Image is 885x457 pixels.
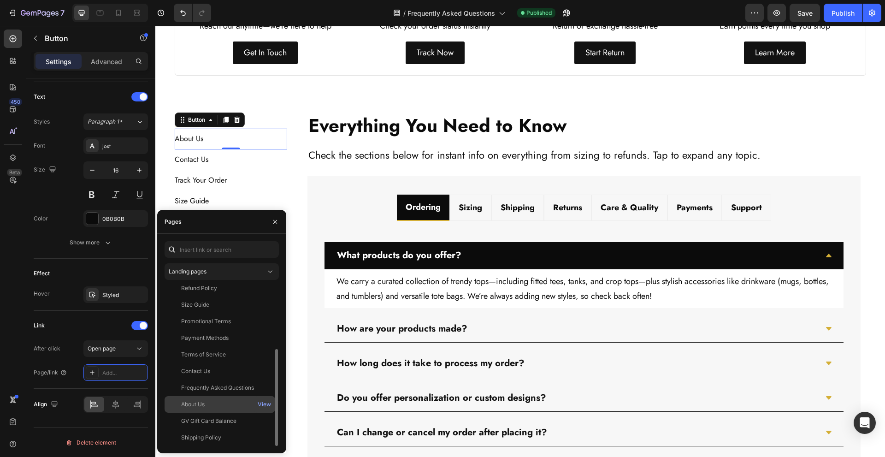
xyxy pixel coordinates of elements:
h2: The Baddie Code [19,87,132,98]
p: Learn More [600,19,639,34]
p: Can I change or cancel my order after placing it? [182,398,392,415]
p: We carry a curated collection of trendy tops—including fitted tees, tanks, and crop tops—plus sty... [181,248,676,278]
strong: Returns [398,176,427,188]
p: Start Return [430,19,469,34]
div: Pages [165,218,182,226]
span: Landing pages [169,268,206,275]
p: How are your products made? [182,295,312,311]
p: Track Now [261,19,298,34]
div: Jost [102,142,146,150]
h2: The Fine Print [19,238,132,250]
p: Do you offer personalization or custom designs? [182,364,391,380]
span: Save [797,9,813,17]
button: Delete element [34,435,148,450]
div: Color [34,214,48,223]
div: Button [31,90,52,98]
a: Get In Touch [77,16,142,38]
button: Show more [34,234,148,251]
p: Terms of Service [19,362,70,375]
button: <p>Size Guide</p> [19,165,65,186]
span: Open page [88,345,116,352]
div: Promotional Terms [181,317,231,326]
div: Frequently Asked Questions [181,384,254,392]
h2: Everything You Need to Know [152,87,705,113]
button: <p>Terms of Service</p> [19,358,81,379]
button: View [257,398,271,411]
div: Undo/Redo [174,4,211,22]
p: Contact Us [19,127,53,141]
div: Contact Us [181,367,210,375]
div: Align [34,398,60,411]
a: Track Now [250,16,309,38]
div: Size Guide [181,301,209,309]
button: <p>Refund Policy</p> [19,276,73,297]
strong: Support [576,176,607,188]
div: Add... [102,369,146,377]
button: <p>Privacy Policy</p> [19,317,74,338]
div: Show more [70,238,112,247]
p: Privacy Policy [19,320,63,334]
div: Effect [34,269,50,278]
div: Styled [102,291,146,299]
div: Open Intercom Messenger [854,412,876,434]
div: Refund Policy [181,284,217,292]
div: Publish [832,8,855,18]
strong: Ordering [250,175,285,187]
button: Publish [824,4,862,22]
span: Paragraph 1* [88,118,123,126]
p: Refund Policy [19,279,62,293]
div: About Us [181,400,205,409]
button: 7 [4,4,69,22]
p: My Account [19,210,57,223]
button: Save [790,4,820,22]
div: Beta [7,169,22,176]
p: FAQ [19,190,35,203]
a: Learn More [589,16,650,38]
span: Published [526,9,552,17]
button: <p>Track Your Order</p> [19,144,83,165]
strong: Sizing [303,176,327,188]
div: Text [34,93,45,101]
p: What products do you offer? [182,221,306,238]
button: Paragraph 1* [83,113,148,130]
strong: Care & Quality [445,176,503,188]
p: Payment Methods [19,300,74,314]
span: Frequently Asked Questions [407,8,495,18]
div: Delete element [65,437,116,448]
input: Insert link or search [165,241,279,258]
iframe: Design area [155,26,885,457]
div: Font [34,142,45,150]
p: Shipping Policy [19,259,68,272]
div: Terms of Service [181,350,226,359]
span: / [403,8,406,18]
p: 7 [60,7,65,18]
p: Size Guide [19,169,53,182]
button: <p>FAQ</p> [19,186,46,207]
div: 450 [9,98,22,106]
div: Hover [34,290,50,298]
p: Check the sections below for instant info on everything from sizing to refunds. Tap to expand any... [153,123,704,136]
button: <p>About Us</p> [19,103,59,124]
p: Advanced [91,57,122,66]
div: Size [34,164,58,176]
div: Styles [34,118,50,126]
p: Get In Touch [88,19,131,34]
div: Payment Methods [181,334,229,342]
button: <p>Payment Methods</p> [19,297,85,317]
button: <p>My Account</p> [19,206,68,227]
div: 0B0B0B [102,215,146,223]
button: <p>Shipping Policy</p> [19,255,79,276]
div: GV Gift Card Balance [181,417,236,425]
div: Page/link [34,368,67,377]
p: Settings [46,57,71,66]
p: About Us [19,107,48,120]
div: Link [34,321,45,330]
button: Landing pages [165,263,279,280]
div: After click [34,344,60,353]
p: How long does it take to process my order? [182,329,369,346]
p: Promo Terms [19,341,59,355]
button: <p>Promo Terms</p> [19,338,70,358]
strong: Shipping [345,176,379,188]
button: Open page [83,340,148,357]
div: View [258,400,271,409]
